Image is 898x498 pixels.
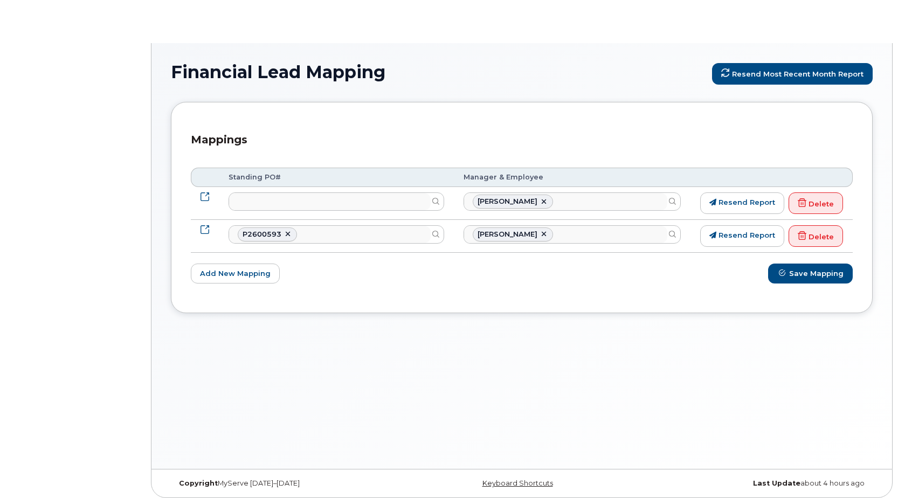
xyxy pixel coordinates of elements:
[789,192,843,214] a: Remove
[753,479,800,487] strong: Last Update
[179,479,218,487] strong: Copyright
[171,479,405,488] div: MyServe [DATE]–[DATE]
[243,230,281,238] span: P2600593
[478,230,537,238] span: Lars Hallstrom
[191,132,247,148] h3: Mappings
[454,168,690,187] th: Manager & Employee
[219,168,454,187] th: Standing PO#
[191,264,280,283] a: Add New Mapping
[789,225,843,247] a: Remove
[768,264,853,283] input: Save Mapping
[712,63,873,85] a: Resend most recent month report
[478,197,537,205] span: Spencer Pommells
[171,63,873,85] h1: Financial Lead Mapping
[700,225,784,247] a: Resend Report
[700,192,784,214] a: Resend Report
[482,479,553,487] a: Keyboard Shortcuts
[639,479,873,488] div: about 4 hours ago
